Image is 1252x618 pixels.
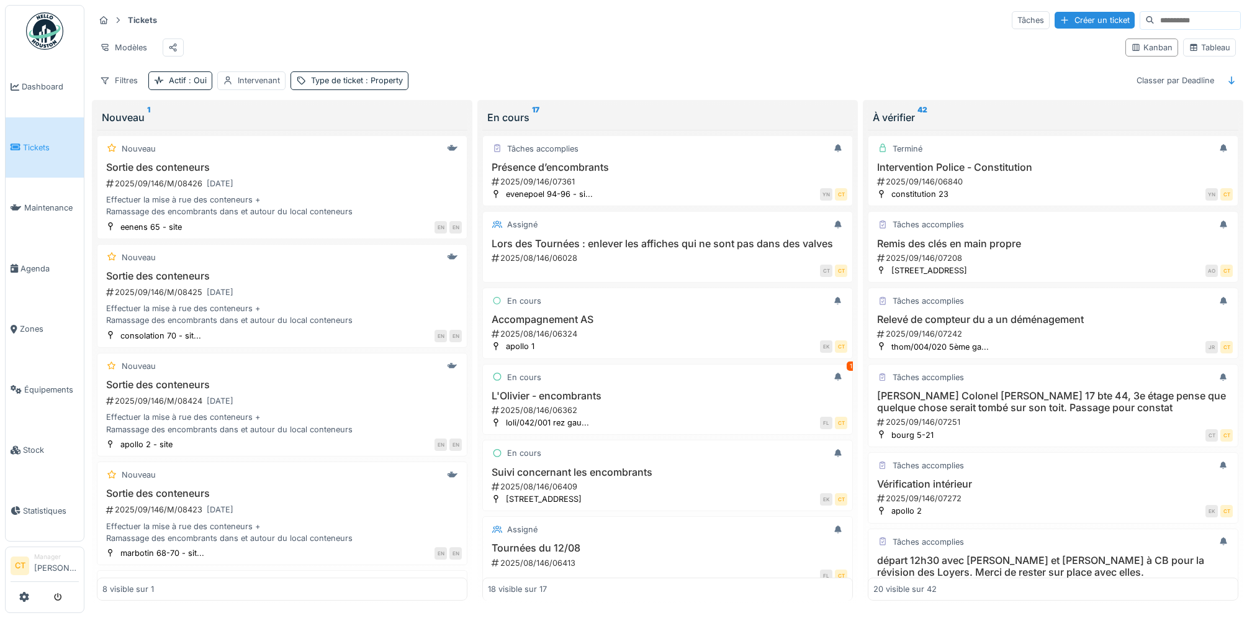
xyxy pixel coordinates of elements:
div: 2025/09/146/M/08423 [105,502,462,517]
div: CT [1220,188,1233,201]
div: En cours [507,447,541,459]
h3: Relevé de compteur du a un déménagement [873,314,1233,325]
div: CT [820,265,832,277]
a: Agenda [6,239,84,299]
div: 2025/08/146/06362 [490,404,847,416]
div: Tâches accomplies [893,295,964,307]
div: En cours [507,295,541,307]
div: YN [1205,188,1218,201]
div: Terminé [893,143,922,155]
h3: Suivi concernant les encombrants [488,466,847,478]
a: Dashboard [6,57,84,117]
div: Nouveau [122,360,156,372]
div: En cours [507,371,541,383]
div: Classer par Deadline [1131,71,1220,89]
div: Kanban [1131,42,1173,53]
div: 2025/09/146/07251 [876,416,1233,428]
div: EN [449,330,462,342]
div: Tâches accomplies [893,371,964,383]
div: FL [820,570,832,582]
div: eenens 65 - site [120,221,182,233]
div: Tâches accomplies [893,460,964,471]
div: CT [1220,505,1233,517]
div: Nouveau [122,252,156,263]
span: Maintenance [24,202,79,214]
span: : Property [363,76,403,85]
strong: Tickets [123,14,162,26]
div: thom/004/020 5ème ga... [891,341,989,353]
span: : Oui [186,76,207,85]
div: Filtres [94,71,143,89]
h3: L'Olivier - encombrants [488,390,847,402]
div: 1 [847,361,855,371]
div: 2025/08/146/06409 [490,481,847,493]
h3: Lors des Tournées : enlever les affiches qui ne sont pas dans des valves [488,238,847,250]
div: apollo 1 [506,340,534,352]
a: CT Manager[PERSON_NAME] [11,552,79,582]
div: Tâches accomplies [507,143,579,155]
div: FL [820,417,832,429]
div: 2025/09/146/M/08426 [105,176,462,191]
div: CT [1220,429,1233,442]
div: Nouveau [122,143,156,155]
div: 2025/09/146/07272 [876,493,1233,504]
h3: Sortie des conteneurs [102,379,462,391]
h3: Tournées du 12/08 [488,542,847,554]
div: 8 visible sur 1 [102,583,154,595]
div: Tâches [1012,11,1050,29]
h3: Vérification intérieur [873,478,1233,490]
div: AO [1205,265,1218,277]
div: Effectuer la mise à rue des conteneurs + Ramassage des encombrants dans et autour du local conten... [102,520,462,544]
span: Zones [20,323,79,335]
div: bourg 5-21 [891,429,934,441]
div: 2025/08/146/06324 [490,328,847,340]
div: Intervenant [238,75,280,86]
span: Statistiques [23,505,79,517]
a: Maintenance [6,178,84,239]
sup: 42 [917,110,927,125]
div: 2025/08/146/06028 [490,252,847,264]
a: Stock [6,420,84,481]
div: Créer un ticket [1055,12,1135,29]
div: En cours [487,110,848,125]
div: [DATE] [207,178,233,189]
a: Statistiques [6,481,84,542]
sup: 17 [532,110,539,125]
h3: Remis des clés en main propre [873,238,1233,250]
div: 2025/09/146/06840 [876,176,1233,188]
div: YN [820,188,832,201]
div: Tâches accomplies [893,536,964,548]
div: Assigné [507,524,538,535]
h3: Accompagnement AS [488,314,847,325]
div: CT [1205,429,1218,442]
div: CT [835,570,847,582]
a: Tickets [6,117,84,178]
div: EN [435,330,447,342]
div: 2025/09/146/M/08425 [105,284,462,300]
div: JR [1205,341,1218,353]
span: Dashboard [22,81,79,93]
div: EK [820,340,832,353]
a: Zones [6,299,84,360]
div: CT [835,417,847,429]
div: Tâches accomplies [893,219,964,230]
div: Modèles [94,39,153,57]
div: [DATE] [207,395,233,407]
h3: Intervention Police - Constitution [873,161,1233,173]
div: EN [449,221,462,234]
h3: départ 12h30 avec [PERSON_NAME] et [PERSON_NAME] à CB pour la révision des Loyers. Merci de reste... [873,555,1233,578]
div: [DATE] [207,504,233,516]
div: evenepoel 94-96 - si... [506,188,593,200]
div: consolation 70 - sit... [120,330,201,342]
div: [STREET_ADDRESS] [891,265,967,276]
div: CT [835,493,847,506]
div: 2025/09/146/M/08424 [105,393,462,409]
img: Badge_color-CXgf-gQk.svg [26,12,63,50]
div: 18 visible sur 17 [488,583,547,595]
span: Équipements [24,384,79,396]
div: Type de ticket [311,75,403,86]
div: [DATE] [207,286,233,298]
div: Manager [34,552,79,561]
div: EK [820,493,832,506]
div: Nouveau [122,469,156,481]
